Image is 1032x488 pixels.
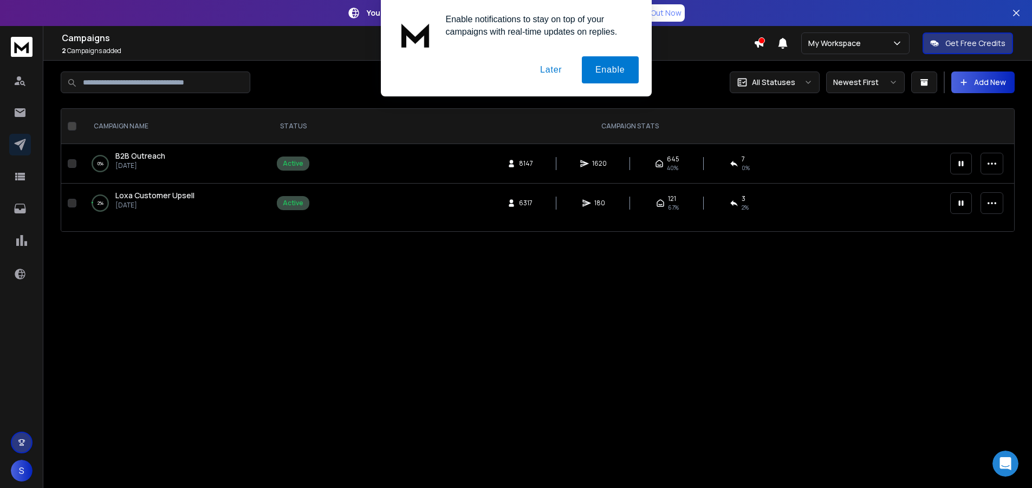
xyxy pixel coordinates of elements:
span: 645 [667,155,679,164]
div: Appreciate your urgency sorting this out! [39,231,208,265]
button: go back [7,4,28,25]
div: Thanks so much [PERSON_NAME], that's great news - fingers crossed it works! Will have to check wh... [39,175,208,230]
button: Gif picker [34,355,43,363]
div: Active [283,159,303,168]
p: [DATE] [115,161,165,170]
button: Enable [582,56,639,83]
p: 2 % [98,198,103,209]
div: Thanks so much [PERSON_NAME], that's great news - fingers crossed it works! Will have to check wh... [48,181,199,224]
button: Upload attachment [51,355,60,363]
div: You’re most welcome, glad we could get this sorted quickly. I completely understand how important... [17,297,169,361]
button: Emoji picker [17,355,25,363]
th: CAMPAIGN STATS [316,109,944,144]
th: CAMPAIGN NAME [81,109,270,144]
p: The team can also help [53,14,135,24]
div: Appreciate your urgency sorting this out! [48,238,199,259]
div: Close [190,4,210,24]
p: 0 % [98,158,103,169]
span: 67 % [668,203,679,212]
th: STATUS [270,109,316,144]
button: S [11,460,33,482]
button: Later [527,56,575,83]
div: Hey Stergios, [17,281,169,292]
td: 2%Loxa Customer Upsell[DATE] [81,184,270,223]
button: Home [170,4,190,25]
div: Hey Stergios,You’re most welcome, glad we could get this sorted quickly. I completely understand ... [9,275,178,394]
textarea: Message… [9,332,207,350]
img: Profile image for Box [31,6,48,23]
div: Raj says… [9,275,208,413]
span: 8147 [519,159,533,168]
a: Loxa Customer Upsell [115,190,194,201]
div: Stergios says… [9,231,208,274]
div: Your campaigns (“B2B Outreach” and “Loxa Customer Upsell”) will now follow the working hours you’... [17,86,169,160]
button: Start recording [69,355,77,363]
div: Stergios says… [9,175,208,231]
span: Loxa Customer Upsell [115,190,194,200]
span: 180 [594,199,605,207]
a: B2B Outreach [115,151,165,161]
iframe: Intercom live chat [992,451,1018,477]
span: 7 [742,155,745,164]
span: 121 [668,194,676,203]
div: Active [283,199,303,207]
h1: Box [53,5,68,14]
span: 0 % [742,164,750,172]
img: notification icon [394,13,437,56]
span: 2 % [742,203,749,212]
span: 40 % [667,164,678,172]
td: 0%B2B Outreach[DATE] [81,144,270,184]
div: Enable notifications to stay on top of your campaigns with real-time updates on replies. [437,13,639,38]
span: 6317 [519,199,533,207]
span: 1620 [592,159,607,168]
p: [DATE] [115,201,194,210]
span: 3 [742,194,745,203]
button: Send a message… [186,350,203,368]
